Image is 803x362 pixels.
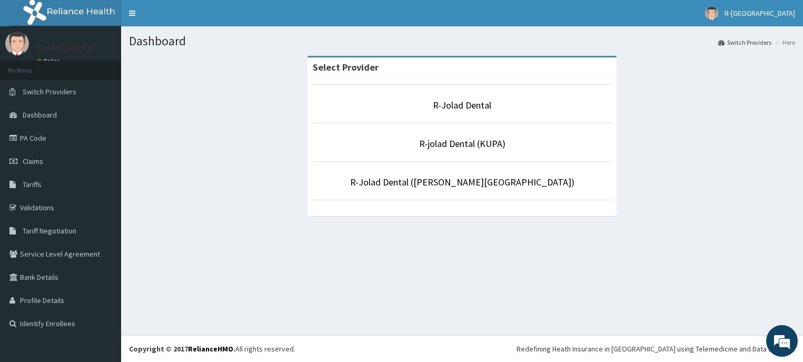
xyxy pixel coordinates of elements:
p: R-jolad Dental [37,43,95,52]
span: Tariffs [23,180,42,189]
a: R-jolad Dental (KUPA) [419,138,505,150]
a: Switch Providers [718,38,771,47]
a: R-Jolad Dental [433,99,491,111]
strong: Select Provider [313,61,379,73]
span: Dashboard [23,110,57,120]
span: R-[GEOGRAPHIC_DATA] [725,8,795,18]
strong: Copyright © 2017 . [129,344,235,354]
a: R-Jolad Dental ([PERSON_NAME][GEOGRAPHIC_DATA]) [350,176,574,188]
div: Redefining Heath Insurance in [GEOGRAPHIC_DATA] using Telemedicine and Data Science! [517,344,795,354]
a: Online [37,57,62,65]
img: User Image [705,7,718,20]
span: Tariff Negotiation [23,226,76,236]
a: RelianceHMO [188,344,233,354]
footer: All rights reserved. [121,335,803,362]
span: Claims [23,156,43,166]
li: Here [772,38,795,47]
h1: Dashboard [129,34,795,48]
img: User Image [5,32,29,55]
span: Switch Providers [23,87,76,96]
